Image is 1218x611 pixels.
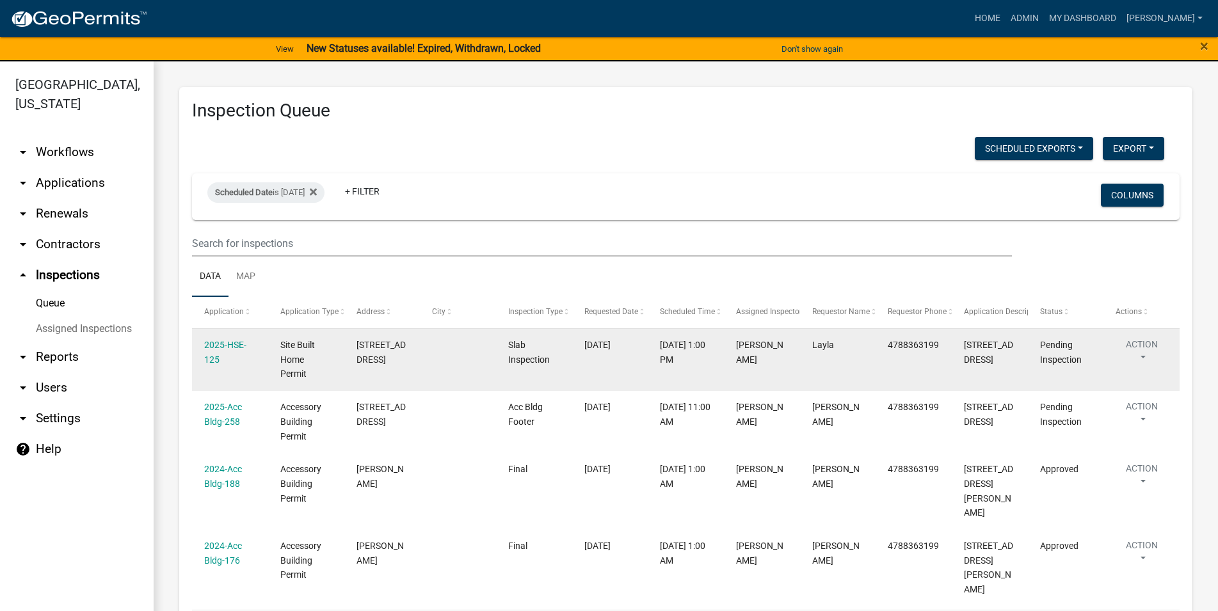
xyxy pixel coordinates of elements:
span: Jeremy [736,402,783,427]
a: View [271,38,299,60]
i: arrow_drop_down [15,380,31,395]
span: DIXON RD [357,541,404,566]
i: arrow_drop_down [15,206,31,221]
span: Accessory Building Permit [280,541,321,580]
span: Site Built Home Permit [280,340,315,379]
a: My Dashboard [1044,6,1121,31]
a: Admin [1006,6,1044,31]
span: 4788363199 [888,541,939,551]
span: Acc Bldg Footer [508,402,543,427]
a: + Filter [335,180,390,203]
span: Requested Date [584,307,638,316]
span: DIXON RD [357,464,404,489]
button: Action [1116,338,1168,370]
a: Map [228,257,263,298]
span: 1253 Dixon Road [964,464,1013,518]
i: arrow_drop_down [15,175,31,191]
span: Jeremy [736,340,783,365]
span: Application Description [964,307,1045,316]
span: Layla [812,340,834,350]
button: Columns [1101,184,1164,207]
button: Export [1103,137,1164,160]
h3: Inspection Queue [192,100,1180,122]
i: arrow_drop_down [15,145,31,160]
span: 4788363199 [888,402,939,412]
datatable-header-cell: Scheduled Time [648,297,724,328]
a: 2025-HSE-125 [204,340,246,365]
button: Close [1200,38,1208,54]
datatable-header-cell: Requestor Phone [876,297,952,328]
div: is [DATE] [207,182,325,203]
span: Final [508,464,527,474]
datatable-header-cell: Requested Date [572,297,648,328]
datatable-header-cell: Actions [1103,297,1180,328]
span: 4788363199 [888,340,939,350]
span: 4788363199 [888,464,939,474]
datatable-header-cell: Application Description [952,297,1028,328]
span: City [432,307,445,316]
span: 1253 Dixon Road [964,541,1013,594]
div: [DATE] 1:00 AM [660,539,711,568]
a: 2024-Acc Bldg-176 [204,541,242,566]
a: [PERSON_NAME] [1121,6,1208,31]
span: 282 Hickory DR [964,402,1013,427]
i: arrow_drop_down [15,349,31,365]
span: 08/21/2025 [584,464,611,474]
span: Jake Watson [812,464,860,489]
span: Inspection Type [508,307,563,316]
span: 3085 OLD KNOXVILLE RD [357,340,406,365]
button: Don't show again [776,38,848,60]
div: [DATE] 11:00 AM [660,400,711,429]
span: Application Type [280,307,339,316]
button: Scheduled Exports [975,137,1093,160]
button: Action [1116,462,1168,494]
span: Scheduled Time [660,307,715,316]
datatable-header-cell: Application Type [268,297,344,328]
span: Assigned Inspector [736,307,802,316]
span: 08/21/2025 [584,402,611,412]
span: Address [357,307,385,316]
span: jake [812,541,860,566]
i: arrow_drop_up [15,267,31,283]
span: Approved [1040,464,1078,474]
span: Actions [1116,307,1142,316]
span: Status [1040,307,1062,316]
datatable-header-cell: Status [1028,297,1104,328]
span: 282 HICKORY DR [357,402,406,427]
span: Final [508,541,527,551]
span: Requestor Name [812,307,870,316]
span: Accessory Building Permit [280,464,321,504]
button: Action [1116,539,1168,571]
input: Search for inspections [192,230,1012,257]
span: Layla Kriz [736,541,783,566]
i: help [15,441,31,457]
span: Steve Stokes [812,402,860,427]
i: arrow_drop_down [15,411,31,426]
div: [DATE] 1:00 PM [660,338,711,367]
datatable-header-cell: Application [192,297,268,328]
span: Approved [1040,541,1078,551]
span: 08/18/2025 [584,340,611,350]
strong: New Statuses available! Expired, Withdrawn, Locked [307,42,541,54]
span: × [1200,37,1208,55]
button: Action [1116,400,1168,432]
datatable-header-cell: City [420,297,496,328]
a: Home [970,6,1006,31]
span: 08/21/2025 [584,541,611,551]
a: 2025-Acc Bldg-258 [204,402,242,427]
a: 2024-Acc Bldg-188 [204,464,242,489]
span: Slab Inspection [508,340,550,365]
span: Application [204,307,244,316]
span: Scheduled Date [215,187,273,197]
span: Accessory Building Permit [280,402,321,441]
span: Layla Kriz [736,464,783,489]
datatable-header-cell: Address [344,297,420,328]
span: Requestor Phone [888,307,947,316]
datatable-header-cell: Requestor Name [800,297,876,328]
div: [DATE] 1:00 AM [660,462,711,491]
span: Pending Inspection [1040,402,1082,427]
span: Pending Inspection [1040,340,1082,365]
datatable-header-cell: Assigned Inspector [724,297,800,328]
datatable-header-cell: Inspection Type [496,297,572,328]
i: arrow_drop_down [15,237,31,252]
